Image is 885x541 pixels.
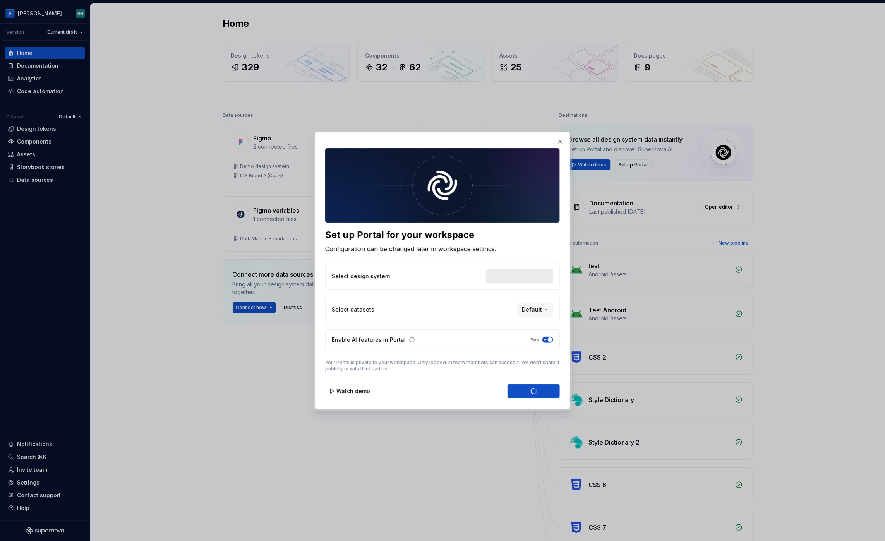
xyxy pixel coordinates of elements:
[336,387,370,395] span: Watch demo
[332,336,406,344] p: Enable AI features in Portal
[325,384,375,398] button: Watch demo
[332,272,390,280] p: Select design system
[332,306,374,313] p: Select datasets
[325,244,560,253] div: Configuration can be changed later in workspace settings.
[325,360,560,372] p: Your Portal is private to your workspace. Only logged-in team members can access it. We don't sha...
[517,303,553,317] button: Default
[325,229,560,241] div: Set up Portal for your workspace
[522,306,542,313] span: Default
[530,337,539,343] label: Yes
